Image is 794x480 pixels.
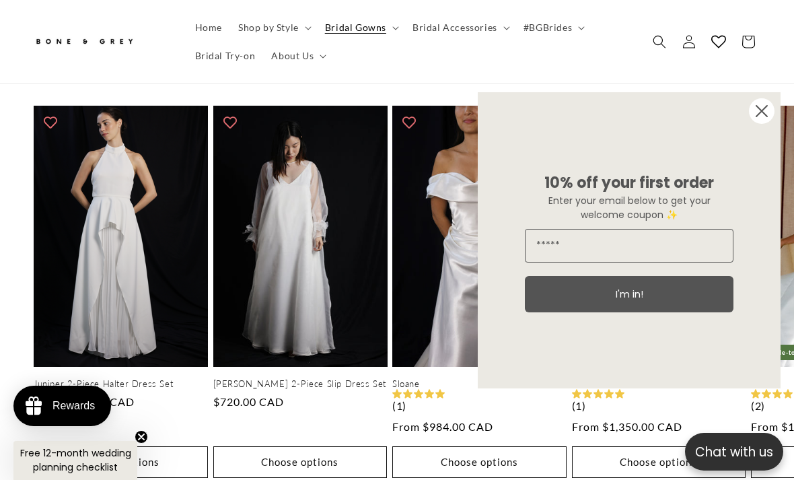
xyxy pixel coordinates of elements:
[548,194,711,221] span: Enter your email below to get your welcome coupon ✨
[748,98,775,125] button: Close dialog
[187,13,230,42] a: Home
[263,42,332,70] summary: About Us
[392,446,567,478] button: Choose options
[404,13,515,42] summary: Bridal Accessories
[187,42,264,70] a: Bridal Try-on
[524,22,572,34] span: #BGBrides
[572,446,746,478] button: Choose options
[217,109,244,136] button: Add to wishlist
[13,441,137,480] div: Free 12-month wedding planning checklistClose teaser
[464,79,794,402] div: FLYOUT Form
[645,27,674,57] summary: Search
[525,229,733,263] input: Email
[213,378,388,390] a: [PERSON_NAME] 2-Piece Slip Dress Set
[412,22,497,34] span: Bridal Accessories
[195,22,222,34] span: Home
[271,50,314,62] span: About Us
[135,430,148,444] button: Close teaser
[238,22,299,34] span: Shop by Style
[29,26,174,58] a: Bone and Grey Bridal
[195,50,256,62] span: Bridal Try-on
[20,446,131,474] span: Free 12-month wedding planning checklist
[685,442,783,462] p: Chat with us
[515,13,590,42] summary: #BGBrides
[230,13,317,42] summary: Shop by Style
[396,109,423,136] button: Add to wishlist
[325,22,386,34] span: Bridal Gowns
[685,433,783,471] button: Open chatbox
[525,276,733,312] button: I'm in!
[37,109,64,136] button: Add to wishlist
[392,378,567,390] a: Sloane
[34,31,135,53] img: Bone and Grey Bridal
[317,13,404,42] summary: Bridal Gowns
[52,400,95,412] div: Rewards
[34,378,208,390] a: Juniper 2-Piece Halter Dress Set
[213,446,388,478] button: Choose options
[544,172,714,193] span: 10% off your first order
